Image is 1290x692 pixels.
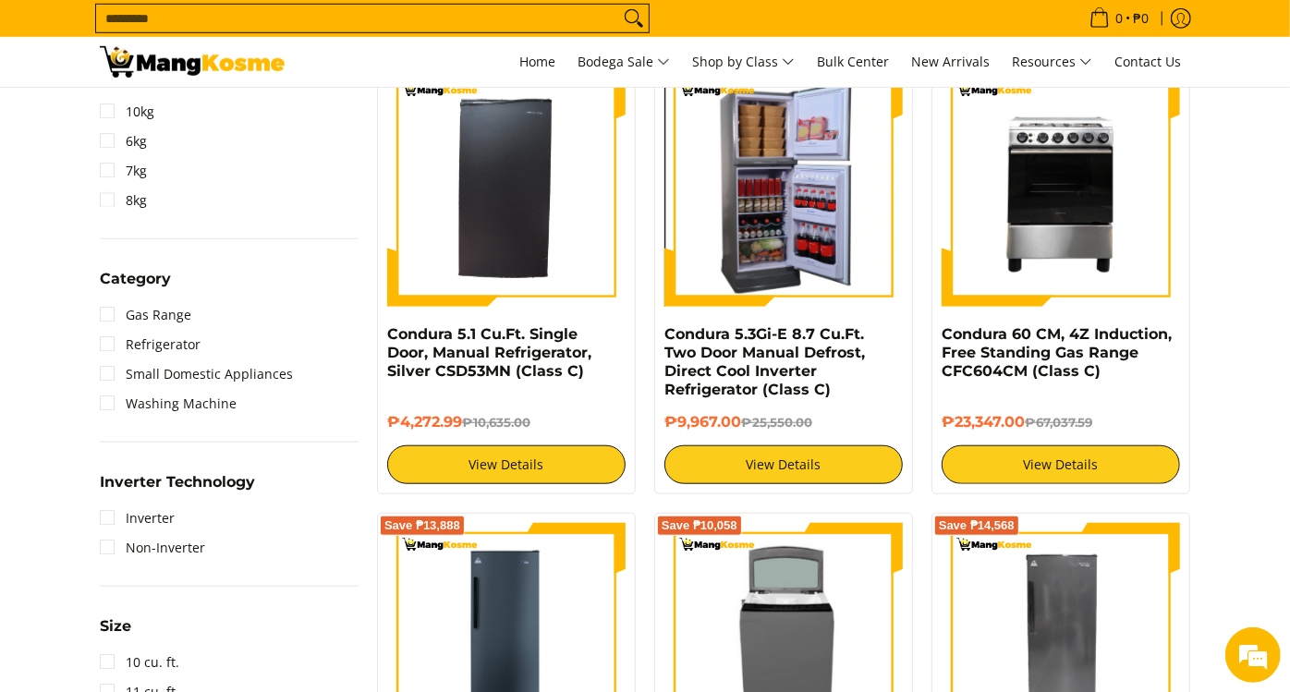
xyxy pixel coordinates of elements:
span: Bodega Sale [578,51,670,74]
a: Condura 5.3Gi-E 8.7 Cu.Ft. Two Door Manual Defrost, Direct Cool Inverter Refrigerator (Class C) [664,325,865,398]
span: Bulk Center [817,53,889,70]
a: Contact Us [1105,37,1190,87]
a: Shop by Class [683,37,804,87]
summary: Open [100,475,255,504]
a: View Details [942,445,1180,484]
a: Condura 60 CM, 4Z Induction, Free Standing Gas Range CFC604CM (Class C) [942,325,1172,380]
a: Bulk Center [808,37,898,87]
span: Save ₱13,888 [384,520,460,531]
summary: Open [100,272,171,300]
span: Home [519,53,555,70]
h6: ₱4,272.99 [387,413,626,431]
h6: ₱9,967.00 [664,413,903,431]
img: Condura 5.1 Cu.Ft. Single Door, Manual Refrigerator, Silver CSD53MN (Class C) [387,68,626,307]
summary: Open [100,619,131,648]
span: Contact Us [1114,53,1181,70]
img: Class C Home &amp; Business Appliances: Up to 70% Off l Mang Kosme [100,46,285,78]
img: Condura 5.3Gi-E 8.7 Cu.Ft. Two Door Manual Defrost, Direct Cool Inverter Refrigerator (Class C) - 0 [664,69,903,307]
del: ₱10,635.00 [462,415,530,430]
a: Resources [1003,37,1101,87]
h6: ₱23,347.00 [942,413,1180,431]
span: • [1084,8,1154,29]
a: Home [510,37,565,87]
a: 7kg [100,156,147,186]
span: Save ₱10,058 [662,520,737,531]
span: ₱0 [1130,12,1151,25]
a: View Details [664,445,903,484]
a: 10 cu. ft. [100,648,179,677]
del: ₱67,037.59 [1025,415,1092,430]
span: Inverter Technology [100,475,255,490]
a: Washing Machine [100,389,237,419]
span: Category [100,272,171,286]
a: Condura 5.1 Cu.Ft. Single Door, Manual Refrigerator, Silver CSD53MN (Class C) [387,325,591,380]
span: New Arrivals [911,53,990,70]
a: 6kg [100,127,147,156]
img: Condura 60 CM, 4Z Induction, Free Standing Gas Range CFC604CM (Class C) [942,68,1180,307]
a: Non-Inverter [100,533,205,563]
a: Gas Range [100,300,191,330]
a: New Arrivals [902,37,999,87]
del: ₱25,550.00 [741,415,812,430]
span: Save ₱14,568 [939,520,1015,531]
button: Search [619,5,649,32]
a: View Details [387,445,626,484]
a: 10kg [100,97,154,127]
a: Refrigerator [100,330,201,359]
a: 8kg [100,186,147,215]
nav: Main Menu [303,37,1190,87]
a: Small Domestic Appliances [100,359,293,389]
span: 0 [1113,12,1126,25]
span: Resources [1012,51,1092,74]
span: Shop by Class [692,51,795,74]
a: Inverter [100,504,175,533]
span: Size [100,619,131,634]
a: Bodega Sale [568,37,679,87]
